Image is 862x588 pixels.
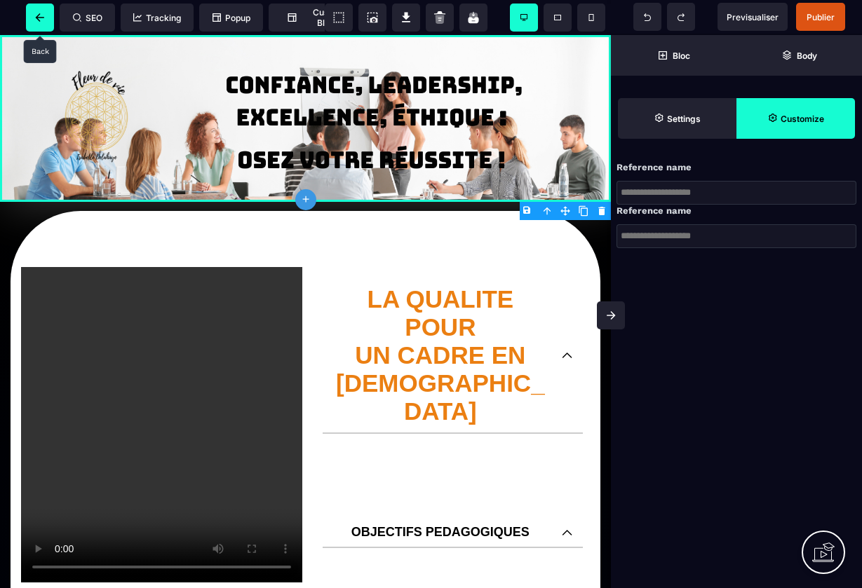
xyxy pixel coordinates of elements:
span: Custom Block [276,7,344,28]
span: Settings [618,98,736,139]
strong: Bloc [673,50,690,61]
strong: Body [797,50,817,61]
span: Preview [718,3,788,31]
span: Popup [213,13,250,23]
strong: Settings [667,114,701,124]
span: Screenshot [358,4,386,32]
span: Open Style Manager [736,98,855,139]
span: View components [325,4,353,32]
span: Tracking [133,13,181,23]
p: Reference name [617,161,692,174]
span: Previsualiser [727,12,779,22]
p: Reference name [617,205,692,217]
span: Open Layer Manager [736,35,862,76]
span: Open Blocks [611,35,736,76]
p: OBJECTIFS PEDAGOGIQUES [333,490,548,505]
p: LA QUALITE POUR UN CADRE EN [DEMOGRAPHIC_DATA] [333,250,548,390]
span: Publier [807,12,835,22]
span: SEO [73,13,102,23]
strong: Customize [781,114,824,124]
